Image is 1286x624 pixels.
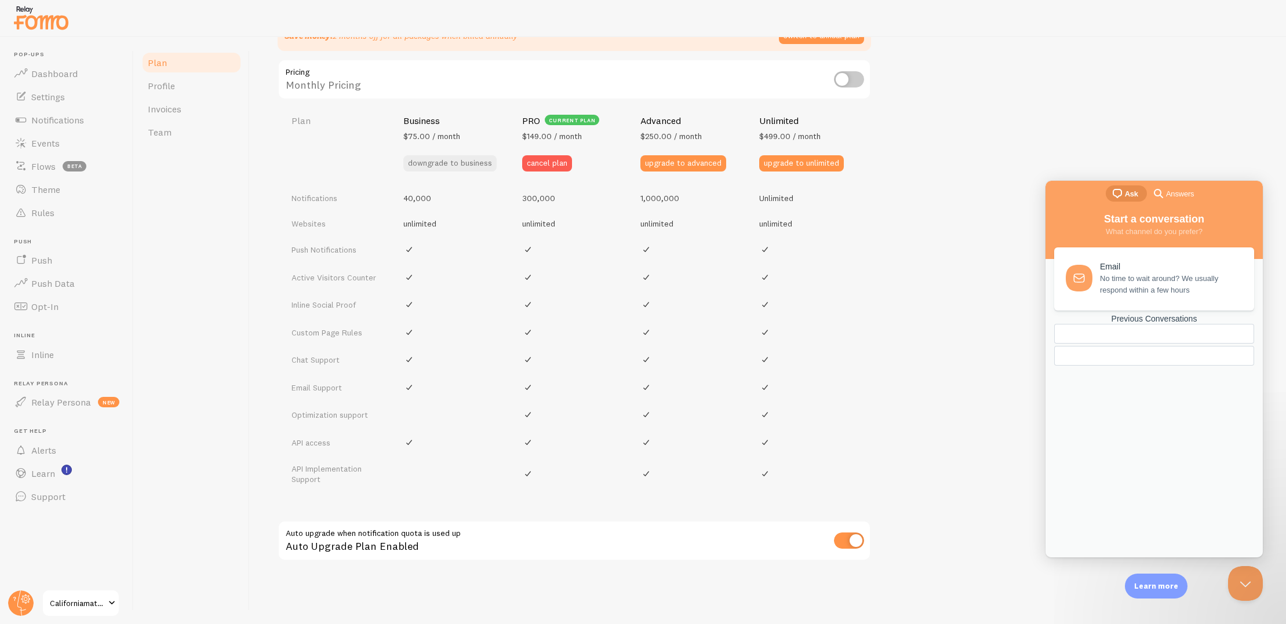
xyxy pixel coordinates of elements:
[148,80,175,92] span: Profile
[278,520,871,563] div: Auto Upgrade Plan Enabled
[31,396,91,408] span: Relay Persona
[278,59,871,101] div: Monthly Pricing
[752,185,871,211] td: Unlimited
[7,62,126,85] a: Dashboard
[31,68,78,79] span: Dashboard
[403,131,460,141] span: $75.00 / month
[7,178,126,201] a: Theme
[403,155,497,171] button: downgrade to business
[31,349,54,360] span: Inline
[515,211,634,236] td: unlimited
[31,137,60,149] span: Events
[148,103,181,115] span: Invoices
[7,391,126,414] a: Relay Persona new
[1228,566,1263,601] iframe: Help Scout Beacon - Close
[31,444,56,456] span: Alerts
[31,301,59,312] span: Opt-In
[14,51,126,59] span: Pop-ups
[278,346,396,374] td: Chat Support
[278,291,396,319] td: Inline Social Proof
[31,278,75,289] span: Push Data
[292,115,389,127] h4: Plan
[31,184,60,195] span: Theme
[278,374,396,402] td: Email Support
[396,185,515,211] td: 40,000
[396,211,515,236] td: unlimited
[14,380,126,388] span: Relay Persona
[545,115,600,125] div: current plan
[278,401,396,429] td: Optimization support
[141,74,242,97] a: Profile
[7,132,126,155] a: Events
[640,155,726,171] button: upgrade to advanced
[31,254,52,266] span: Push
[515,185,634,211] td: 300,000
[7,462,126,485] a: Learn
[759,131,821,141] span: $499.00 / month
[31,91,65,103] span: Settings
[31,468,55,479] span: Learn
[278,185,396,211] td: Notifications
[285,31,333,41] strong: Save money:
[42,589,120,617] a: Californiamaternityleave
[522,155,572,171] button: cancel plan
[141,51,242,74] a: Plan
[633,185,752,211] td: 1,000,000
[1134,581,1178,592] p: Learn more
[7,343,126,366] a: Inline
[7,249,126,272] a: Push
[278,264,396,291] td: Active Visitors Counter
[7,155,126,178] a: Flows beta
[7,108,126,132] a: Notifications
[640,131,702,141] span: $250.00 / month
[7,439,126,462] a: Alerts
[7,201,126,224] a: Rules
[31,114,84,126] span: Notifications
[141,97,242,121] a: Invoices
[1045,181,1263,557] iframe: Help Scout Beacon - Live Chat, Contact Form, and Knowledge Base
[31,160,56,172] span: Flows
[7,272,126,295] a: Push Data
[61,465,72,475] svg: <p>Watch New Feature Tutorials!</p>
[1125,574,1187,599] div: Learn more
[31,207,54,218] span: Rules
[63,161,86,171] span: beta
[278,429,396,457] td: API access
[12,3,70,32] img: fomo-relay-logo-orange.svg
[278,236,396,264] td: Push Notifications
[98,397,119,407] span: new
[522,115,540,127] h4: PRO
[278,456,396,491] td: API Implementation Support
[7,295,126,318] a: Opt-In
[278,211,396,236] td: Websites
[141,121,242,144] a: Team
[752,211,871,236] td: unlimited
[759,155,844,171] button: upgrade to unlimited
[522,131,582,141] span: $149.00 / month
[31,491,65,502] span: Support
[278,319,396,346] td: Custom Page Rules
[14,332,126,340] span: Inline
[7,485,126,508] a: Support
[640,115,681,127] h4: Advanced
[50,596,105,610] span: Californiamaternityleave
[633,211,752,236] td: unlimited
[403,115,440,127] h4: Business
[7,85,126,108] a: Settings
[759,115,799,127] h4: Unlimited
[14,238,126,246] span: Push
[148,126,172,138] span: Team
[14,428,126,435] span: Get Help
[148,57,167,68] span: Plan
